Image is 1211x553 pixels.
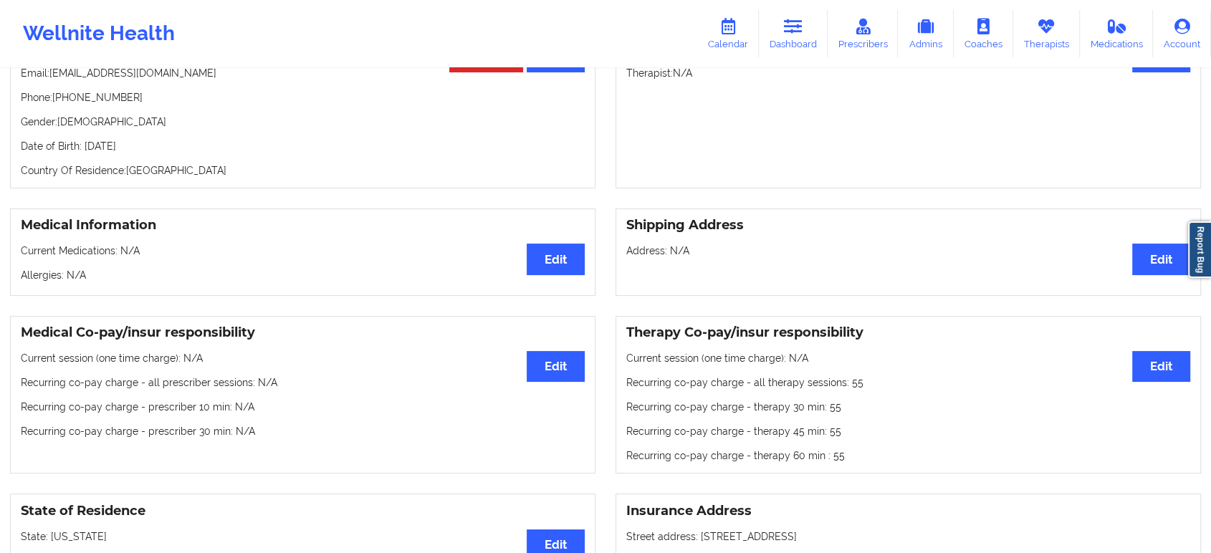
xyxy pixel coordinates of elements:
p: Country Of Residence: [GEOGRAPHIC_DATA] [21,163,585,178]
a: Dashboard [759,10,828,57]
p: Phone: [PHONE_NUMBER] [21,90,585,105]
h3: State of Residence [21,503,585,519]
p: Street address: [STREET_ADDRESS] [626,529,1190,544]
p: Address: N/A [626,244,1190,258]
a: Prescribers [828,10,899,57]
a: Report Bug [1188,221,1211,278]
p: Recurring co-pay charge - all prescriber sessions : N/A [21,375,585,390]
button: Edit [1132,244,1190,274]
button: Edit [1132,351,1190,382]
p: Email: [EMAIL_ADDRESS][DOMAIN_NAME] [21,66,585,80]
p: Recurring co-pay charge - therapy 45 min : 55 [626,424,1190,438]
button: Edit [527,351,585,382]
h3: Medical Information [21,217,585,234]
p: Recurring co-pay charge - prescriber 30 min : N/A [21,424,585,438]
p: State: [US_STATE] [21,529,585,544]
h3: Therapy Co-pay/insur responsibility [626,324,1190,341]
p: Recurring co-pay charge - prescriber 10 min : N/A [21,400,585,414]
a: Medications [1080,10,1154,57]
a: Admins [898,10,954,57]
p: Recurring co-pay charge - therapy 60 min : 55 [626,448,1190,463]
p: Date of Birth: [DATE] [21,139,585,153]
a: Therapists [1013,10,1080,57]
p: Therapist: N/A [626,66,1190,80]
p: Gender: [DEMOGRAPHIC_DATA] [21,115,585,129]
p: Recurring co-pay charge - all therapy sessions : 55 [626,375,1190,390]
p: Allergies: N/A [21,268,585,282]
p: Current session (one time charge): N/A [626,351,1190,365]
p: Current Medications: N/A [21,244,585,258]
p: Current session (one time charge): N/A [21,351,585,365]
p: Recurring co-pay charge - therapy 30 min : 55 [626,400,1190,414]
button: Edit [527,244,585,274]
h3: Shipping Address [626,217,1190,234]
h3: Medical Co-pay/insur responsibility [21,324,585,341]
h3: Insurance Address [626,503,1190,519]
a: Coaches [954,10,1013,57]
a: Calendar [697,10,759,57]
a: Account [1153,10,1211,57]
